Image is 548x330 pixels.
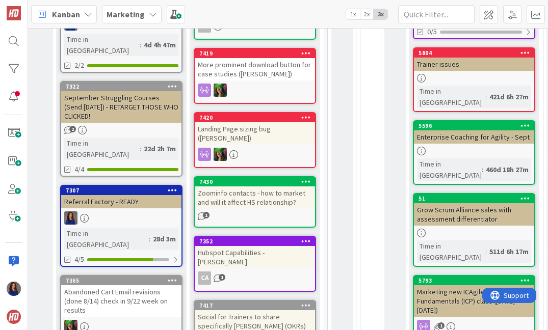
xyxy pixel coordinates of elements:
div: 7420 [195,113,315,122]
span: 1x [346,9,360,19]
div: 7365 [61,276,181,285]
span: : [485,91,487,102]
div: Time in [GEOGRAPHIC_DATA] [417,240,485,263]
img: SL [214,84,227,97]
input: Quick Filter... [398,5,475,23]
div: 7365Abandoned Cart Email revisions (done 8/14) check in 9/22 week on results [61,276,181,317]
div: 7307Referral Factory - READY [61,186,181,208]
span: 1 [219,274,225,281]
span: : [149,233,150,244]
div: 7430 [195,177,315,186]
a: 5596Enterprise Coaching for Agility - SeptTime in [GEOGRAPHIC_DATA]:460d 18h 27m [413,120,535,185]
a: 7420Landing Page sizing bug ([PERSON_NAME])SL [194,112,316,168]
div: Time in [GEOGRAPHIC_DATA] [64,34,140,56]
div: 5596 [419,122,534,129]
div: 51 [414,194,534,203]
div: 5793Marketing new ICAgile Agile Fundamentals (ICP) class ([DATE]-[DATE]) [414,276,534,317]
div: 51Grow Scrum Alliance sales with assessment differentiator [414,194,534,226]
img: SL [64,211,77,225]
div: 421d 6h 27m [487,91,531,102]
div: Abandoned Cart Email revisions (done 8/14) check in 9/22 week on results [61,285,181,317]
div: CA [195,271,315,285]
div: Time in [GEOGRAPHIC_DATA] [417,158,482,181]
span: 2 [69,126,76,132]
img: SL [214,148,227,161]
div: Zoominfo contacts - how to market and will it affect HS relationship? [195,186,315,209]
span: 4/5 [74,254,84,265]
div: Trainer issues [414,58,534,71]
div: 5793 [419,277,534,284]
div: 7430Zoominfo contacts - how to market and will it affect HS relationship? [195,177,315,209]
div: 7419 [195,49,315,58]
img: Visit kanbanzone.com [7,6,21,20]
img: SL [7,282,21,296]
a: 7352Hubspot Capabilities - [PERSON_NAME]CA [194,236,316,292]
span: 1 [203,212,210,218]
div: Marketing new ICAgile Agile Fundamentals (ICP) class ([DATE]-[DATE]) [414,285,534,317]
img: avatar [7,310,21,324]
div: 7420 [199,114,315,121]
span: 3x [374,9,387,19]
a: 7307Referral Factory - READYSLTime in [GEOGRAPHIC_DATA]:28d 3m4/5 [60,185,182,267]
div: 7322 [66,83,181,90]
a: 51Grow Scrum Alliance sales with assessment differentiatorTime in [GEOGRAPHIC_DATA]:511d 6h 17m [413,193,535,267]
div: SL [195,148,315,161]
div: 7419 [199,50,315,57]
div: 7307 [66,187,181,194]
div: 7365 [66,277,181,284]
span: 1 [438,322,445,329]
div: 4d 4h 47m [141,39,178,50]
div: 7352 [199,238,315,245]
div: More prominent download button for case studies ([PERSON_NAME]) [195,58,315,80]
span: Kanban [52,8,80,20]
span: 2/2 [74,60,84,71]
div: 5596 [414,121,534,130]
div: 7419More prominent download button for case studies ([PERSON_NAME]) [195,49,315,80]
span: 0/5 [427,26,437,37]
div: 51 [419,195,534,202]
div: 7322 [61,82,181,91]
span: Support [21,2,46,14]
a: 7430Zoominfo contacts - how to market and will it affect HS relationship? [194,176,316,228]
div: 5596Enterprise Coaching for Agility - Sept [414,121,534,144]
div: 7322September Struggling Courses (Send [DATE]) - RETARGET THOSE WHO CLICKED! [61,82,181,123]
div: 5793 [414,276,534,285]
a: 7419More prominent download button for case studies ([PERSON_NAME])SL [194,48,316,104]
div: 7307 [61,186,181,195]
div: 460d 18h 27m [483,164,531,175]
span: : [140,143,141,154]
div: 5804Trainer issues [414,48,534,71]
div: Landing Page sizing bug ([PERSON_NAME]) [195,122,315,145]
div: Enterprise Coaching for Agility - Sept [414,130,534,144]
div: 28d 3m [150,233,178,244]
div: SL [61,211,181,225]
div: 7417 [199,302,315,309]
div: Referral Factory - READY [61,195,181,208]
div: Time in [GEOGRAPHIC_DATA] [417,86,485,108]
span: : [482,164,483,175]
div: 7420Landing Page sizing bug ([PERSON_NAME]) [195,113,315,145]
div: 5804 [419,49,534,57]
b: Marketing [107,9,145,19]
div: 5804 [414,48,534,58]
span: 2x [360,9,374,19]
div: 7352 [195,237,315,246]
span: : [485,246,487,257]
div: 7430 [199,178,315,185]
div: September Struggling Courses (Send [DATE]) - RETARGET THOSE WHO CLICKED! [61,91,181,123]
span: : [140,39,141,50]
a: 5804Trainer issuesTime in [GEOGRAPHIC_DATA]:421d 6h 27m [413,47,535,112]
div: 511d 6h 17m [487,246,531,257]
div: 22d 2h 7m [141,143,178,154]
div: SL [195,84,315,97]
div: CA [198,271,211,285]
span: 4/4 [74,164,84,175]
div: Time in [GEOGRAPHIC_DATA] [64,228,149,250]
div: 7352Hubspot Capabilities - [PERSON_NAME] [195,237,315,268]
div: Time in [GEOGRAPHIC_DATA] [64,137,140,160]
div: 7417 [195,301,315,310]
div: Hubspot Capabilities - [PERSON_NAME] [195,246,315,268]
div: Grow Scrum Alliance sales with assessment differentiator [414,203,534,226]
a: 7322September Struggling Courses (Send [DATE]) - RETARGET THOSE WHO CLICKED!Time in [GEOGRAPHIC_D... [60,81,182,177]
